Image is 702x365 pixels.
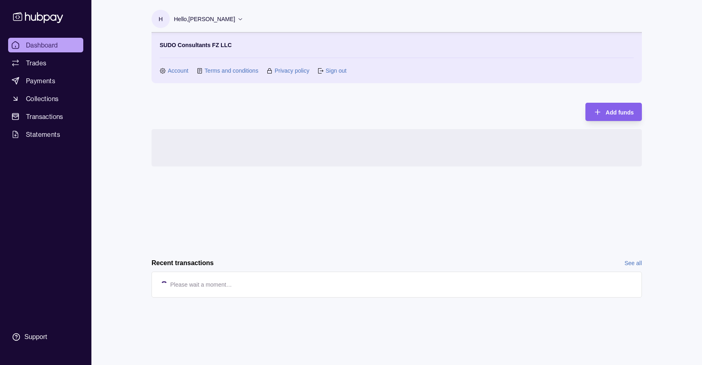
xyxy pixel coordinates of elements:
[8,38,83,52] a: Dashboard
[26,76,55,86] span: Payments
[174,15,235,24] p: Hello, [PERSON_NAME]
[8,56,83,70] a: Trades
[26,94,58,104] span: Collections
[170,280,232,289] p: Please wait a moment…
[624,259,642,268] a: See all
[160,41,232,50] p: SUDO Consultants FZ LLC
[26,112,63,121] span: Transactions
[8,109,83,124] a: Transactions
[26,40,58,50] span: Dashboard
[585,103,642,121] button: Add funds
[8,328,83,346] a: Support
[26,58,46,68] span: Trades
[606,109,634,116] span: Add funds
[205,66,258,75] a: Terms and conditions
[24,333,47,341] div: Support
[26,130,60,139] span: Statements
[8,127,83,142] a: Statements
[168,66,188,75] a: Account
[325,66,346,75] a: Sign out
[275,66,310,75] a: Privacy policy
[8,73,83,88] a: Payments
[152,259,214,268] h2: Recent transactions
[158,15,162,24] p: H
[8,91,83,106] a: Collections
